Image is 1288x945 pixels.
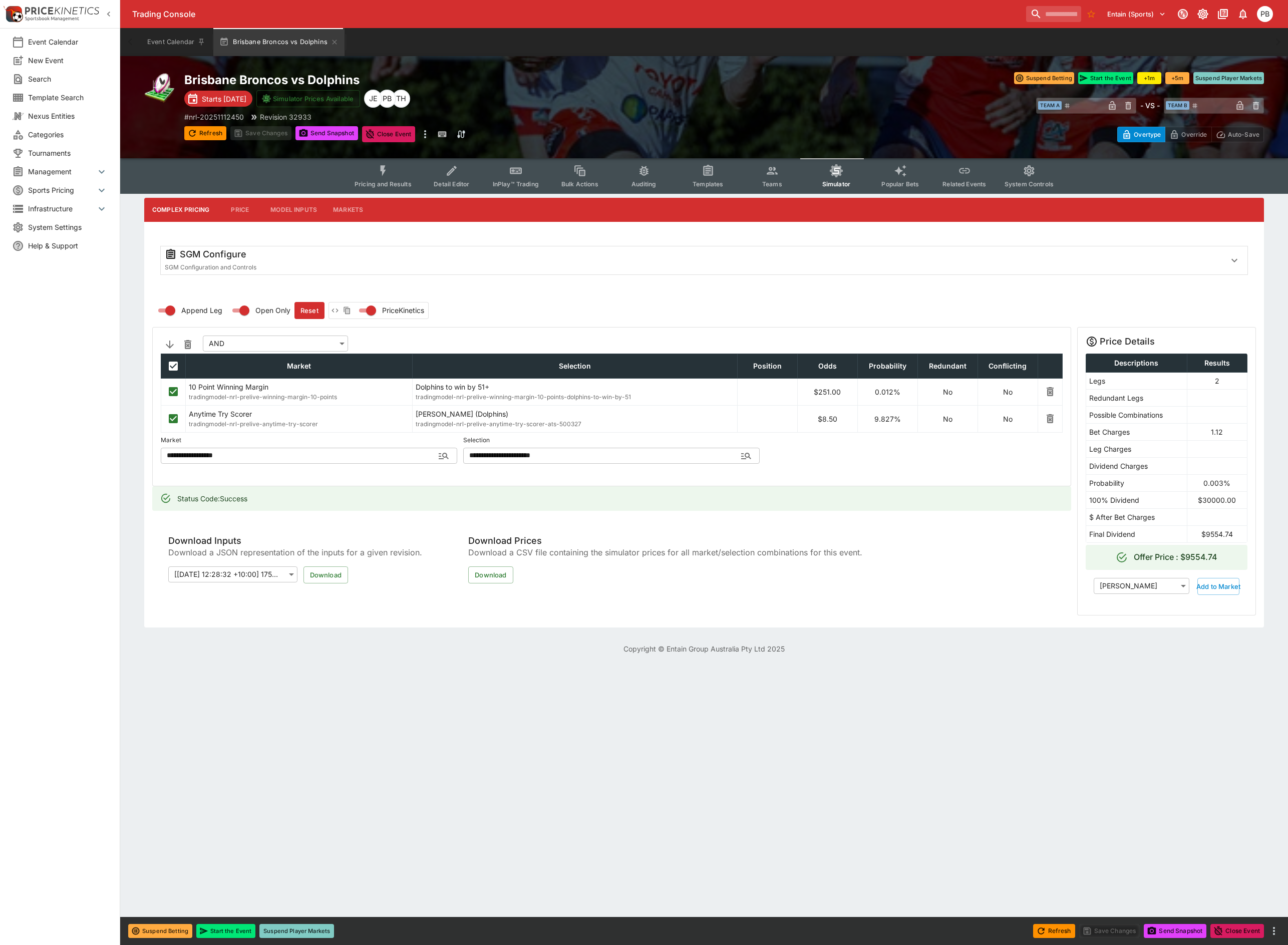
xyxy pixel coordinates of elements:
p: Dolphins to win by 51+ [416,382,734,392]
button: Overtype [1117,127,1165,142]
p: Copy To Clipboard [184,112,244,122]
td: Redundant Legs [1086,389,1187,406]
button: Brisbane Broncos vs Dolphins [213,28,345,56]
label: Market [161,433,457,448]
span: Append Leg [181,305,222,316]
span: Infrastructure [28,203,96,214]
span: Bulk Actions [561,180,598,188]
td: 9.827% [857,405,917,432]
label: Selection [463,433,760,448]
button: +1m [1137,72,1161,84]
button: Refresh [1033,924,1075,938]
p: Override [1181,129,1207,140]
button: Model Inputs [262,198,325,222]
span: Teams [762,180,782,188]
span: Team A [1038,101,1062,110]
span: Related Events [942,180,986,188]
button: Simulator Prices Available [256,90,360,107]
img: rugby_league.png [144,72,176,104]
button: Reset [294,302,325,319]
div: Peter Bishop [378,90,396,108]
span: System Controls [1005,180,1054,188]
td: Final Dividend [1086,525,1187,542]
button: Select Tenant [1101,6,1172,22]
div: Start From [1117,127,1264,142]
div: Todd Henderson [392,90,410,108]
span: Event Calendar [28,37,108,47]
button: Peter Bishop [1254,3,1276,25]
span: InPlay™ Trading [493,180,539,188]
span: Download Prices [468,535,862,546]
h6: - VS - [1140,100,1160,111]
div: Peter Bishop [1257,6,1273,22]
th: Conflicting [978,354,1038,378]
span: Template Search [28,92,108,103]
p: [PERSON_NAME] (Dolphins) [416,409,734,419]
p: Copyright © Entain Group Australia Pty Ltd 2025 [120,644,1288,654]
span: Simulator [822,180,850,188]
th: Results [1187,354,1247,372]
td: Possible Combinations [1086,406,1187,423]
button: Suspend Player Markets [1193,72,1264,84]
span: tradingmodel-nrl-prelive-anytime-try-scorer-ats-500327 [416,419,734,429]
span: New Event [28,55,108,66]
button: Override [1165,127,1211,142]
button: Open [737,447,755,465]
span: Status Code : [177,494,220,503]
span: Success [220,494,247,503]
th: Redundant [917,354,978,378]
button: Send Snapshot [1144,924,1206,938]
button: Close Event [1210,924,1264,938]
button: Refresh [184,126,226,140]
p: Starts [DATE] [202,94,246,104]
span: Help & Support [28,240,108,251]
span: Popular Bets [881,180,919,188]
th: Market [186,354,413,378]
button: Suspend Betting [128,924,192,938]
span: Auditing [631,180,656,188]
th: Descriptions [1086,354,1187,372]
button: Start the Event [1078,72,1133,84]
div: [[DATE] 12:28:32 +10:00] 1755138512918004205 (Latest) [168,566,297,582]
button: No Bookmarks [1083,6,1099,22]
span: Pricing and Results [355,180,412,188]
button: Auto-Save [1211,127,1264,142]
img: PriceKinetics Logo [3,4,23,24]
div: AND [203,336,348,352]
button: Event Calendar [141,28,211,56]
button: Suspend Betting [1014,72,1074,84]
td: No [978,378,1038,405]
button: more [1268,925,1280,937]
p: Anytime Try Scorer [189,409,409,419]
p: Revision 32933 [260,112,311,122]
button: Markets [325,198,371,222]
button: +5m [1165,72,1189,84]
span: Open Only [255,305,290,316]
p: 10 Point Winning Margin [189,382,409,392]
button: Complex Pricing [144,198,217,222]
td: Bet Charges [1086,423,1187,440]
span: PriceKinetics [382,305,424,316]
th: Odds [797,354,857,378]
th: Position [737,354,797,378]
td: Dividend Charges [1086,457,1187,474]
div: Event type filters [347,158,1062,194]
button: Notifications [1234,5,1252,23]
span: Detail Editor [434,180,469,188]
button: Copy payload to clipboard [341,304,353,317]
td: 0.012% [857,378,917,405]
button: Download [303,566,348,583]
img: PriceKinetics [25,7,99,15]
span: Tournaments [28,148,108,158]
td: Probability [1086,474,1187,491]
div: [PERSON_NAME] [1094,578,1189,594]
th: Selection [412,354,737,378]
span: Categories [28,129,108,140]
span: Search [28,74,108,84]
td: $251.00 [797,378,857,405]
img: Sportsbook Management [25,17,79,21]
button: Send Snapshot [295,126,358,140]
p: Overtype [1134,129,1161,140]
button: View payload [329,304,341,317]
button: Open [435,447,453,465]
